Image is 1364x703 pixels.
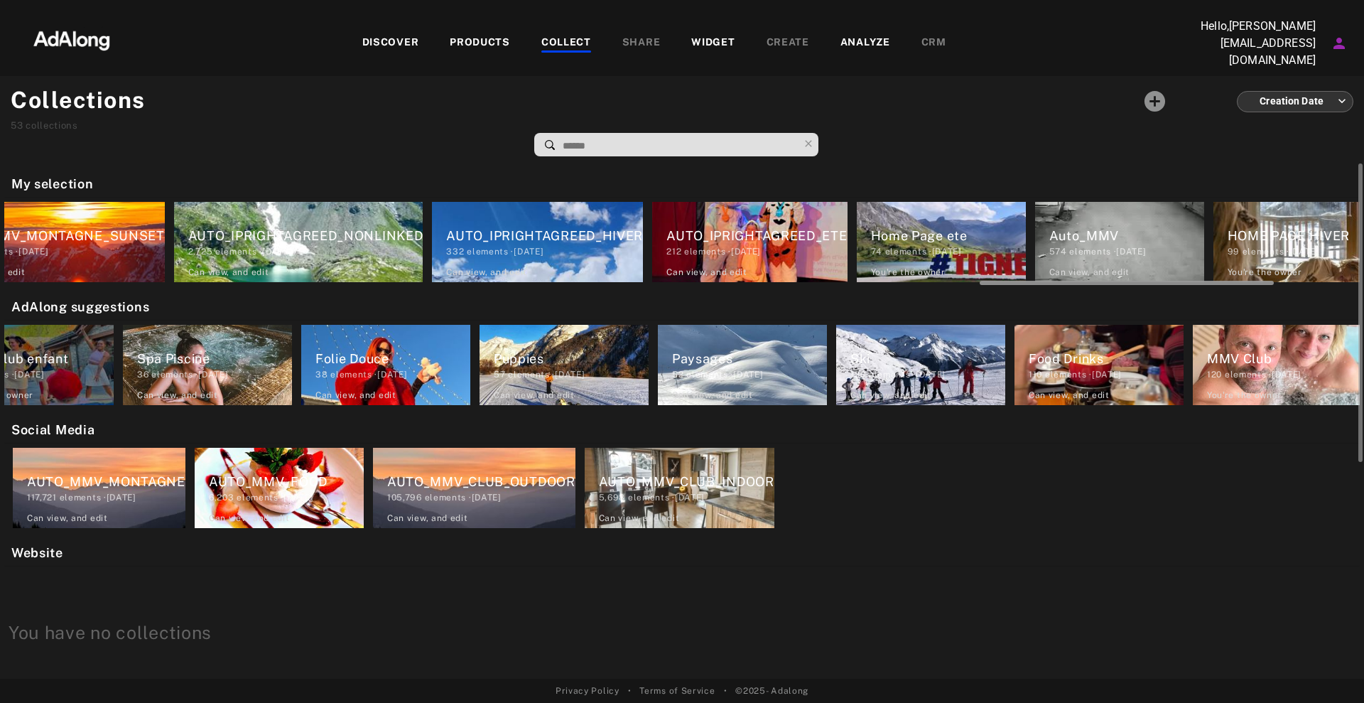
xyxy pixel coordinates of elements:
div: Ski [850,349,1005,368]
span: 5,698 [599,493,626,503]
a: Privacy Policy [556,685,619,697]
a: Terms of Service [639,685,715,697]
span: 57 [494,370,505,380]
div: AUTO_MMV_MONTAGNE [27,472,185,491]
div: elements · [DATE] [188,245,423,258]
div: Can view , and edit [1029,389,1110,402]
div: AUTO_IPRIGHTAGREED_ETE212 elements ·[DATE]Can view, and edit [648,198,851,286]
button: Account settings [1327,31,1351,55]
span: 2,725 [188,247,213,257]
div: AUTO_MMV_CLUB_OUTDOOR105,796 elements ·[DATE]Can view, and edit [369,444,580,532]
div: Can view , and edit [137,389,218,402]
div: AUTO_MMV_CLUB_OUTDOOR [387,472,575,491]
h2: Social Media [11,420,1360,439]
div: elements · [DATE] [494,368,649,381]
div: Paysages52 elements ·[DATE]Can view, and edit [654,321,831,409]
div: elements · [DATE] [850,368,1005,381]
span: 130 [850,370,866,380]
p: Hello, [PERSON_NAME][EMAIL_ADDRESS][DOMAIN_NAME] [1174,18,1316,69]
div: Can view , and edit [599,512,680,525]
div: Can view , and edit [387,512,468,525]
div: Folie Douce38 elements ·[DATE]Can view, and edit [297,321,475,409]
div: Ski130 elements ·[DATE]Can view, and edit [832,321,1010,409]
div: Can view , and edit [188,266,269,279]
div: Auto_MMV574 elements ·[DATE]Can view, and edit [1031,198,1208,286]
div: elements · [DATE] [27,491,185,504]
div: You're the owner [1228,266,1302,279]
div: Can view , and edit [209,512,290,525]
div: Puppies57 elements ·[DATE]Can view, and edit [475,321,653,409]
div: MMV Club [1207,349,1362,368]
div: elements · [DATE] [599,491,774,504]
div: Auto_MMV [1049,226,1204,245]
div: Can view , and edit [1049,266,1130,279]
div: elements · [DATE] [1207,368,1362,381]
span: • [724,685,727,697]
span: 120 [1207,370,1222,380]
div: Home Page ete [871,226,1026,245]
span: 117,721 [27,493,57,503]
div: AUTO_IPRIGHTAGREED_HIVER332 elements ·[DATE]Can view, and edit [428,198,647,286]
div: Food Drinks110 elements ·[DATE]Can view, and edit [1010,321,1188,409]
div: AUTO_IPRIGHTAGREED_NONLINKED2,725 elements ·[DATE]Can view, and edit [170,198,428,286]
div: You're the owner [1207,389,1282,402]
div: AUTO_MMV_FOOD6,203 elements ·[DATE]Can view, and edit [190,444,368,532]
span: 212 [666,247,681,257]
div: AUTO_IPRIGHTAGREED_NONLINKED [188,226,423,245]
h2: AdAlong suggestions [11,297,1360,316]
h1: Collections [11,83,146,117]
span: © 2025 - Adalong [735,685,808,697]
div: elements · [DATE] [871,245,1026,258]
div: Can view , and edit [315,389,396,402]
span: • [628,685,632,697]
div: PRODUCTS [450,35,510,52]
div: CREATE [767,35,809,52]
div: elements · [DATE] [446,245,643,258]
div: Widget de chat [1293,635,1364,703]
div: elements · [DATE] [315,368,470,381]
img: 63233d7d88ed69de3c212112c67096b6.png [9,18,134,60]
iframe: Chat Widget [1293,635,1364,703]
div: elements · [DATE] [209,491,364,504]
span: 574 [1049,247,1067,257]
div: AUTO_MMV_FOOD [209,472,364,491]
span: 52 [672,370,683,380]
div: Food Drinks [1029,349,1184,368]
span: 74 [871,247,882,257]
span: 53 [11,120,23,131]
span: 6,203 [209,493,234,503]
div: Spa Piscine [137,349,292,368]
div: Home Page ete74 elements ·[DATE]You're the owner [852,198,1030,286]
span: 38 [315,370,328,380]
div: elements · [DATE] [672,368,827,381]
button: Add a collecton [1137,83,1173,119]
span: 99 [1228,247,1240,257]
div: Folie Douce [315,349,470,368]
div: You're the owner [871,266,946,279]
div: DISCOVER [362,35,419,52]
div: Paysages [672,349,827,368]
h2: My selection [11,174,1360,193]
div: Can view , and edit [494,389,575,402]
div: CRM [921,35,946,52]
div: elements · [DATE] [1049,245,1204,258]
div: collections [11,119,146,133]
div: Can view , and edit [27,512,108,525]
h2: Website [11,543,1360,562]
div: AUTO_MMV_CLUB_INDOOR [599,472,774,491]
div: ANALYZE [840,35,890,52]
div: Puppies [494,349,649,368]
div: elements · [DATE] [666,245,847,258]
div: Creation Date [1250,82,1346,120]
div: AUTO_MMV_MONTAGNE117,721 elements ·[DATE]Can view, and edit [9,444,190,532]
div: Spa Piscine36 elements ·[DATE]Can view, and edit [119,321,296,409]
div: Can view , and edit [672,389,753,402]
span: 105,796 [387,493,422,503]
span: 36 [137,370,148,380]
div: AUTO_IPRIGHTAGREED_ETE [666,226,847,245]
span: 110 [1029,370,1042,380]
div: AUTO_IPRIGHTAGREED_HIVER [446,226,643,245]
div: SHARE [622,35,661,52]
span: 332 [446,247,464,257]
div: Can view , and edit [666,266,747,279]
